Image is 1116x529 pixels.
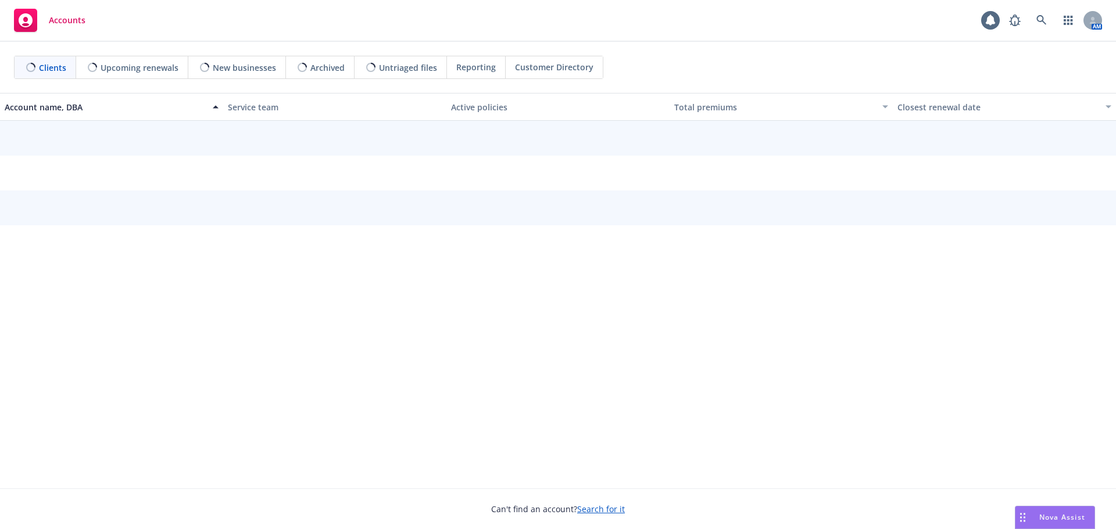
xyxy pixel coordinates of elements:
div: Active policies [451,101,665,113]
button: Closest renewal date [893,93,1116,121]
a: Report a Bug [1003,9,1026,32]
a: Search for it [577,503,625,514]
a: Accounts [9,4,90,37]
span: Upcoming renewals [101,62,178,74]
div: Closest renewal date [897,101,1099,113]
div: Account name, DBA [5,101,206,113]
span: Archived [310,62,345,74]
div: Drag to move [1015,506,1030,528]
span: Clients [39,62,66,74]
a: Switch app [1057,9,1080,32]
span: Nova Assist [1039,512,1085,522]
span: Accounts [49,16,85,25]
div: Total premiums [674,101,875,113]
span: Can't find an account? [491,503,625,515]
span: New businesses [213,62,276,74]
button: Service team [223,93,446,121]
a: Search [1030,9,1053,32]
button: Total premiums [670,93,893,121]
button: Active policies [446,93,670,121]
span: Customer Directory [515,61,593,73]
button: Nova Assist [1015,506,1095,529]
span: Reporting [456,61,496,73]
div: Service team [228,101,442,113]
span: Untriaged files [379,62,437,74]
